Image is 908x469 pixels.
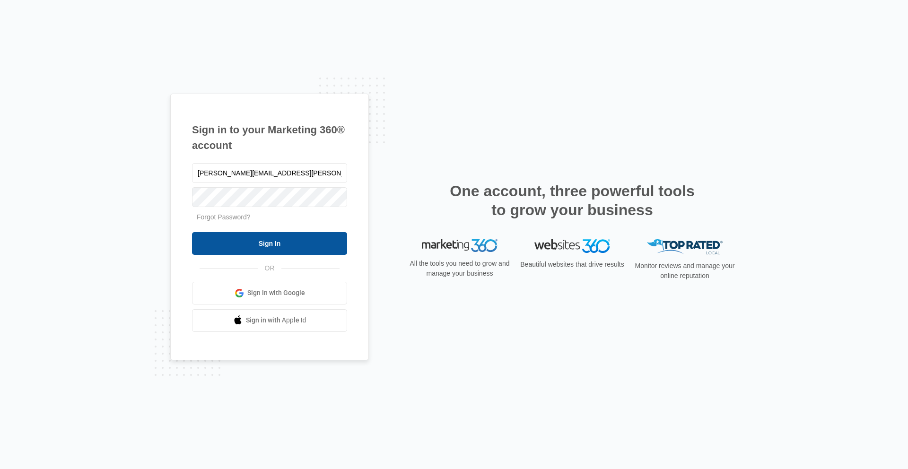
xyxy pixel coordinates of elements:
p: All the tools you need to grow and manage your business [407,259,513,278]
span: OR [258,263,281,273]
span: Sign in with Apple Id [246,315,306,325]
p: Monitor reviews and manage your online reputation [632,261,738,281]
img: Marketing 360 [422,239,498,252]
input: Sign In [192,232,347,255]
a: Sign in with Apple Id [192,309,347,332]
input: Email [192,163,347,183]
span: Sign in with Google [247,288,305,298]
img: Top Rated Local [647,239,723,255]
h2: One account, three powerful tools to grow your business [447,182,698,219]
p: Beautiful websites that drive results [519,260,625,269]
img: Websites 360 [534,239,610,253]
a: Sign in with Google [192,282,347,304]
a: Forgot Password? [197,213,251,221]
h1: Sign in to your Marketing 360® account [192,122,347,153]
